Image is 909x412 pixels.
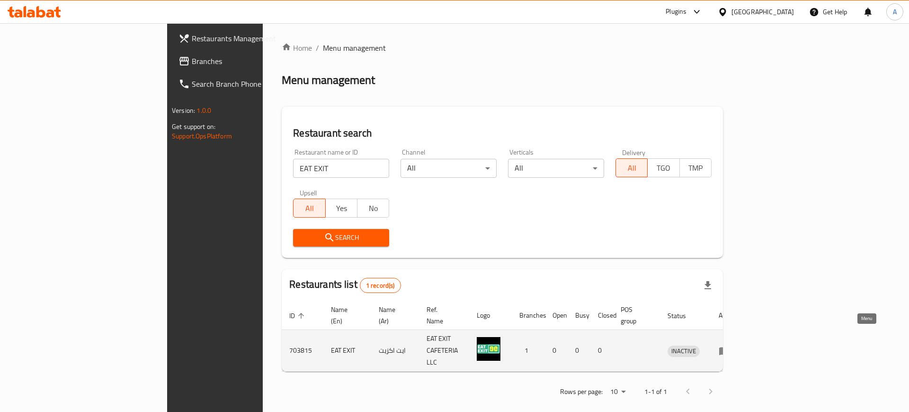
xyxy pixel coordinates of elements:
[512,330,545,372] td: 1
[171,50,319,73] a: Branches
[651,161,676,175] span: TGO
[330,201,354,215] span: Yes
[323,330,371,372] td: EAT EXIT
[300,189,317,196] label: Upsell
[371,330,419,372] td: ايت اكزيت
[192,55,312,67] span: Branches
[360,281,401,290] span: 1 record(s)
[171,27,319,50] a: Restaurants Management
[331,304,360,327] span: Name (En)
[622,149,646,156] label: Delivery
[668,346,700,357] div: INACTIVE
[196,104,211,117] span: 1.0.0
[590,330,613,372] td: 0
[172,104,195,117] span: Version:
[325,199,357,218] button: Yes
[282,301,744,372] table: enhanced table
[647,158,679,177] button: TGO
[545,330,568,372] td: 0
[568,330,590,372] td: 0
[379,304,408,327] span: Name (Ar)
[644,386,667,398] p: 1-1 of 1
[731,7,794,17] div: [GEOGRAPHIC_DATA]
[401,159,497,178] div: All
[293,159,389,178] input: Search for restaurant name or ID..
[360,278,401,293] div: Total records count
[172,120,215,133] span: Get support on:
[289,277,401,293] h2: Restaurants list
[568,301,590,330] th: Busy
[615,158,648,177] button: All
[293,199,325,218] button: All
[419,330,469,372] td: EAT EXIT CAFETERIA LLC
[621,304,649,327] span: POS group
[508,159,604,178] div: All
[301,232,382,244] span: Search
[684,161,708,175] span: TMP
[323,42,386,54] span: Menu management
[545,301,568,330] th: Open
[620,161,644,175] span: All
[171,73,319,95] a: Search Branch Phone
[711,301,744,330] th: Action
[590,301,613,330] th: Closed
[192,33,312,44] span: Restaurants Management
[357,199,389,218] button: No
[172,130,232,142] a: Support.OpsPlatform
[679,158,712,177] button: TMP
[293,126,712,140] h2: Restaurant search
[606,385,629,399] div: Rows per page:
[282,42,723,54] nav: breadcrumb
[668,346,700,357] span: INACTIVE
[192,78,312,90] span: Search Branch Phone
[512,301,545,330] th: Branches
[696,274,719,297] div: Export file
[469,301,512,330] th: Logo
[282,73,375,88] h2: Menu management
[289,310,307,321] span: ID
[477,337,500,361] img: EAT EXIT
[560,386,603,398] p: Rows per page:
[293,229,389,247] button: Search
[427,304,458,327] span: Ref. Name
[668,310,698,321] span: Status
[666,6,686,18] div: Plugins
[361,201,385,215] span: No
[893,7,897,17] span: A
[297,201,321,215] span: All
